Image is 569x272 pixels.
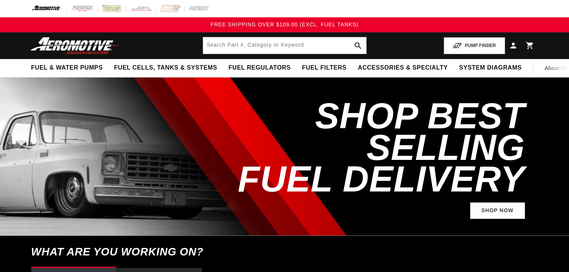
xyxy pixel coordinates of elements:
[545,65,568,71] span: About Us
[454,59,527,77] summary: System Diagrams
[114,64,217,72] span: Fuel Cells, Tanks & Systems
[228,64,290,72] span: Fuel Regulators
[296,59,352,77] summary: Fuel Filters
[12,236,557,268] h6: What are you working on?
[203,100,525,195] h2: SHOP BEST SELLING FUEL DELIVERY
[352,59,454,77] summary: Accessories & Specialty
[358,64,448,72] span: Accessories & Specialty
[302,64,347,72] span: Fuel Filters
[108,59,223,77] summary: Fuel Cells, Tanks & Systems
[31,64,103,72] span: Fuel & Water Pumps
[350,37,366,54] button: search button
[459,64,522,72] span: System Diagrams
[211,21,358,27] span: FREE SHIPPING OVER $109.00 (EXCL. FUEL TANKS)
[223,59,296,77] summary: Fuel Regulators
[470,202,525,219] a: Shop Now
[444,37,505,54] button: PUMP FINDER
[26,59,109,77] summary: Fuel & Water Pumps
[28,37,122,55] img: Aeromotive
[203,37,366,54] input: Search by Part Number, Category or Keyword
